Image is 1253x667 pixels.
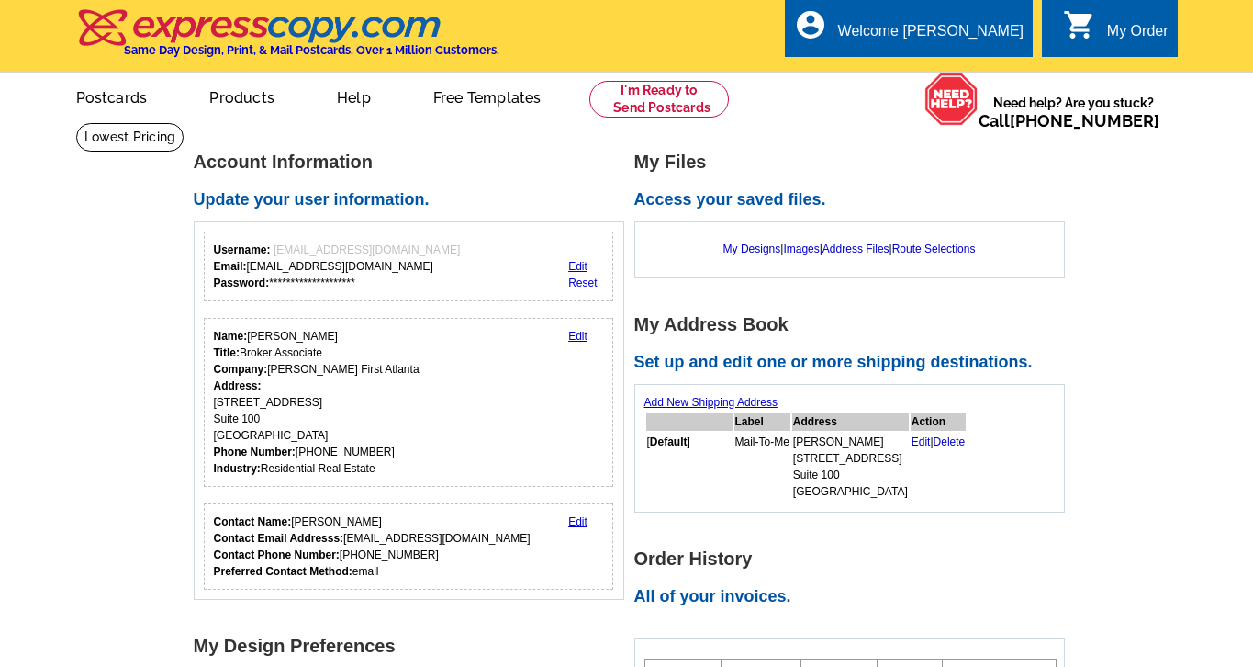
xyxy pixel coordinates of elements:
a: Reset [568,277,597,289]
span: Need help? Are you stuck? [979,94,1169,130]
a: Products [180,74,304,118]
b: Default [650,435,688,448]
a: Help [308,74,400,118]
strong: Contact Name: [214,515,292,528]
h2: Update your user information. [194,190,634,210]
div: Your personal details. [204,318,614,487]
h2: Set up and edit one or more shipping destinations. [634,353,1075,373]
strong: Title: [214,346,240,359]
a: [PHONE_NUMBER] [1010,111,1159,130]
i: account_circle [794,8,827,41]
iframe: LiveChat chat widget [886,240,1253,667]
strong: Industry: [214,462,261,475]
strong: Company: [214,363,268,376]
h1: My Address Book [634,315,1075,334]
a: Add New Shipping Address [644,396,778,409]
strong: Preferred Contact Method: [214,565,352,578]
strong: Contact Email Addresss: [214,532,344,545]
h1: My Files [634,153,1075,172]
div: Your login information. [204,232,614,301]
a: Edit [568,515,587,528]
a: Edit [568,330,587,343]
div: My Order [1107,23,1169,49]
a: Edit [568,260,587,273]
td: [PERSON_NAME] [STREET_ADDRESS] Suite 100 [GEOGRAPHIC_DATA] [792,433,909,501]
h1: Account Information [194,153,634,172]
div: Who should we contact regarding order issues? [204,503,614,590]
span: [EMAIL_ADDRESS][DOMAIN_NAME] [274,243,460,256]
a: Free Templates [404,74,571,118]
td: [ ] [646,433,733,501]
th: Label [734,413,790,431]
strong: Address: [214,379,262,392]
a: My Designs [723,243,781,255]
a: Same Day Design, Print, & Mail Postcards. Over 1 Million Customers. [76,22,499,57]
h4: Same Day Design, Print, & Mail Postcards. Over 1 Million Customers. [124,43,499,57]
h2: All of your invoices. [634,587,1075,607]
div: [PERSON_NAME] Broker Associate [PERSON_NAME] First Atlanta [STREET_ADDRESS] Suite 100 [GEOGRAPHIC... [214,328,420,477]
strong: Email: [214,260,247,273]
h2: Access your saved files. [634,190,1075,210]
h1: My Design Preferences [194,637,634,656]
strong: Username: [214,243,271,256]
td: Mail-To-Me [734,433,790,501]
strong: Password: [214,277,270,289]
a: Postcards [47,74,177,118]
strong: Name: [214,330,248,343]
div: [PERSON_NAME] [EMAIL_ADDRESS][DOMAIN_NAME] [PHONE_NUMBER] email [214,514,531,580]
i: shopping_cart [1063,8,1096,41]
th: Address [792,413,909,431]
a: Images [783,243,819,255]
a: Address Files [822,243,889,255]
h1: Order History [634,549,1075,569]
strong: Phone Number: [214,446,296,458]
div: Welcome [PERSON_NAME] [838,23,1024,49]
a: shopping_cart My Order [1063,20,1169,43]
div: | | | [644,232,1055,266]
span: Call [979,111,1159,130]
img: help [924,73,979,126]
strong: Contact Phone Number: [214,548,340,561]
